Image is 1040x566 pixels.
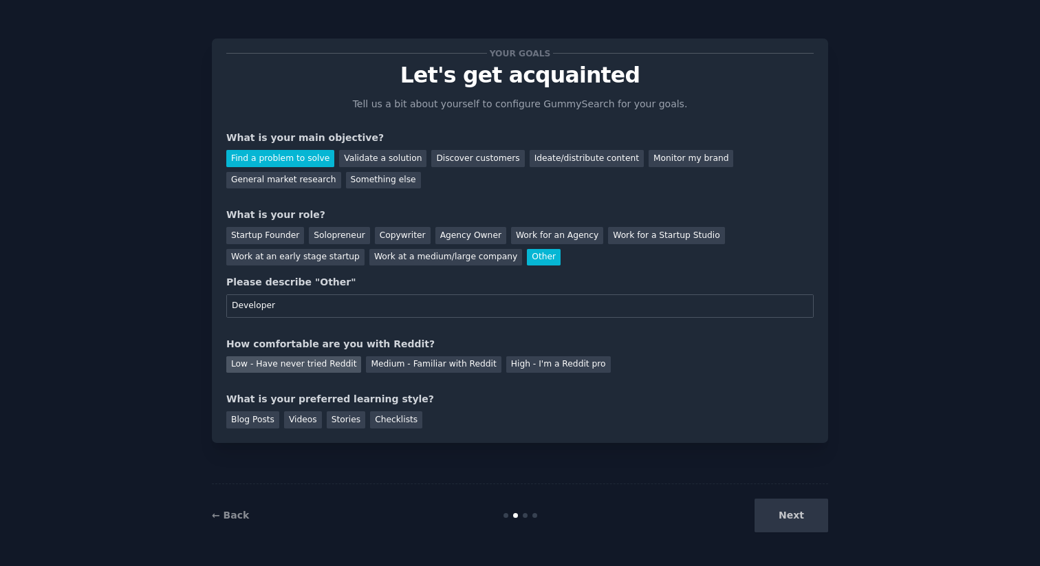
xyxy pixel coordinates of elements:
[506,356,611,373] div: High - I'm a Reddit pro
[226,275,814,290] div: Please describe "Other"
[511,227,603,244] div: Work for an Agency
[649,150,733,167] div: Monitor my brand
[226,150,334,167] div: Find a problem to solve
[375,227,431,244] div: Copywriter
[347,97,693,111] p: Tell us a bit about yourself to configure GummySearch for your goals.
[226,294,814,318] input: Your role
[212,510,249,521] a: ← Back
[431,150,524,167] div: Discover customers
[346,172,421,189] div: Something else
[226,337,814,351] div: How comfortable are you with Reddit?
[226,249,365,266] div: Work at an early stage startup
[327,411,365,428] div: Stories
[370,411,422,428] div: Checklists
[366,356,501,373] div: Medium - Familiar with Reddit
[527,249,561,266] div: Other
[226,208,814,222] div: What is your role?
[608,227,724,244] div: Work for a Startup Studio
[226,411,279,428] div: Blog Posts
[309,227,369,244] div: Solopreneur
[226,172,341,189] div: General market research
[226,392,814,406] div: What is your preferred learning style?
[226,63,814,87] p: Let's get acquainted
[435,227,506,244] div: Agency Owner
[226,356,361,373] div: Low - Have never tried Reddit
[487,46,553,61] span: Your goals
[226,131,814,145] div: What is your main objective?
[339,150,426,167] div: Validate a solution
[530,150,644,167] div: Ideate/distribute content
[369,249,522,266] div: Work at a medium/large company
[284,411,322,428] div: Videos
[226,227,304,244] div: Startup Founder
